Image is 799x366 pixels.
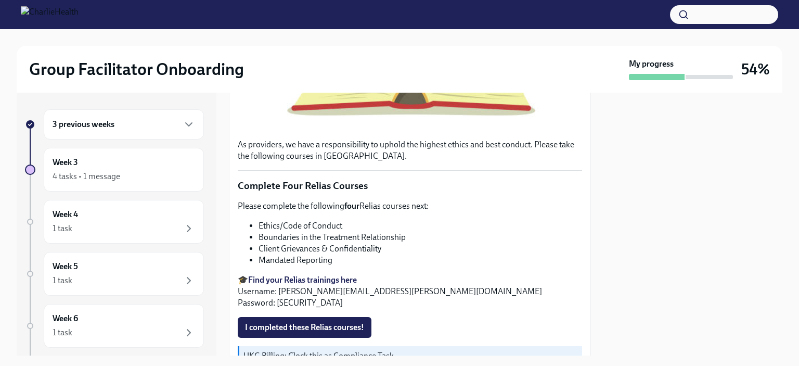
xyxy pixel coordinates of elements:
[248,275,357,285] a: Find your Relias trainings here
[53,157,78,168] h6: Week 3
[21,6,79,23] img: CharlieHealth
[53,171,120,182] div: 4 tasks • 1 message
[238,139,582,162] p: As providers, we have a responsibility to uphold the highest ethics and best conduct. Please take...
[53,119,114,130] h6: 3 previous weeks
[53,261,78,272] h6: Week 5
[238,179,582,193] p: Complete Four Relias Courses
[53,313,78,324] h6: Week 6
[25,304,204,348] a: Week 61 task
[259,220,582,232] li: Ethics/Code of Conduct
[259,255,582,266] li: Mandated Reporting
[741,60,770,79] h3: 54%
[29,59,244,80] h2: Group Facilitator Onboarding
[259,232,582,243] li: Boundaries in the Treatment Relationship
[25,200,204,244] a: Week 41 task
[25,148,204,192] a: Week 34 tasks • 1 message
[629,58,674,70] strong: My progress
[238,317,371,338] button: I completed these Relias courses!
[238,274,582,309] p: 🎓 Username: [PERSON_NAME][EMAIL_ADDRESS][PERSON_NAME][DOMAIN_NAME] Password: [SECURITY_DATA]
[344,201,359,211] strong: four
[53,275,72,286] div: 1 task
[44,109,204,140] div: 3 previous weeks
[243,350,578,362] p: UKG Billing: Clock this as Compliance Task
[53,209,78,220] h6: Week 4
[25,252,204,296] a: Week 51 task
[53,223,72,234] div: 1 task
[259,243,582,255] li: Client Grievances & Confidentiality
[245,322,364,333] span: I completed these Relias courses!
[238,200,582,212] p: Please complete the following Relias courses next:
[53,327,72,338] div: 1 task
